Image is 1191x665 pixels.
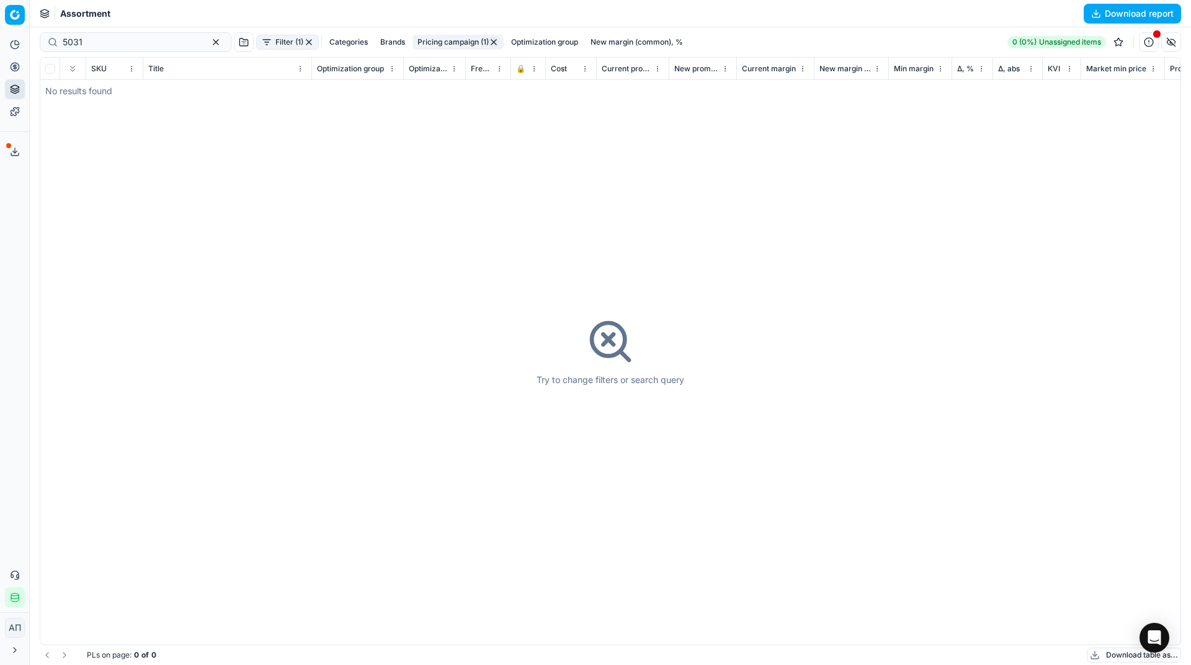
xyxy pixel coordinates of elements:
[471,64,493,74] span: Freeze price
[87,650,132,660] span: PLs on page :
[6,619,24,637] span: АП
[63,36,198,48] input: Search by SKU or title
[375,35,410,50] button: Brands
[151,650,156,660] strong: 0
[1086,64,1146,74] span: Market min price
[413,35,504,50] button: Pricing campaign (1)
[256,35,319,50] button: Filter (1)
[1087,648,1181,663] button: Download table as...
[57,648,72,663] button: Go to next page
[141,650,149,660] strong: of
[506,35,583,50] button: Optimization group
[148,64,164,74] span: Title
[1048,64,1060,74] span: KVI
[957,64,974,74] span: Δ, %
[1140,623,1169,653] div: Open Intercom Messenger
[674,64,719,74] span: New promo price
[40,648,55,663] button: Go to previous page
[1039,37,1101,47] span: Unassigned items
[60,7,110,20] nav: breadcrumb
[516,64,525,74] span: 🔒
[40,648,72,663] nav: pagination
[5,618,25,638] button: АП
[586,35,688,50] button: New margin (common), %
[537,374,684,386] div: Try to change filters or search query
[91,64,107,74] span: SKU
[742,64,796,74] span: Current margin
[998,64,1020,74] span: Δ, abs
[65,61,80,76] button: Expand all
[317,64,384,74] span: Optimization group
[60,7,110,20] span: Assortment
[134,650,139,660] strong: 0
[894,64,934,74] span: Min margin
[1007,36,1106,48] a: 0 (0%)Unassigned items
[324,35,373,50] button: Categories
[409,64,448,74] span: Optimization status
[1084,4,1181,24] button: Download report
[551,64,567,74] span: Cost
[602,64,651,74] span: Current promo price
[819,64,871,74] span: New margin (common), %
